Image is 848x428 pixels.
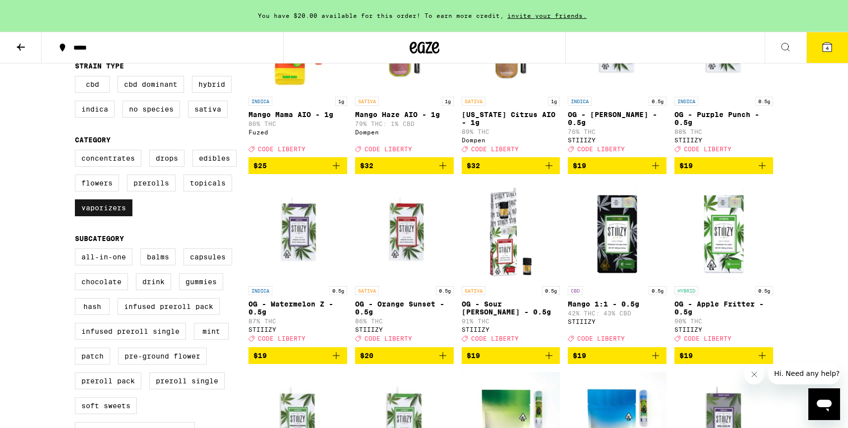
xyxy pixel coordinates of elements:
span: You have $20.00 available for this order! To earn more credit, [258,12,504,19]
button: Add to bag [355,347,454,364]
label: Indica [75,101,115,118]
p: OG - Apple Fritter - 0.5g [674,300,773,316]
span: $19 [679,352,693,360]
label: Mint [194,323,229,340]
p: 0.5g [542,286,560,295]
p: INDICA [248,286,272,295]
legend: Category [75,136,111,144]
label: All-In-One [75,248,132,265]
label: Edibles [192,150,237,167]
p: 86% THC [355,318,454,324]
p: OG - Purple Punch - 0.5g [674,111,773,126]
label: Pre-ground Flower [118,348,207,365]
label: Preroll Pack [75,372,141,389]
span: $19 [467,352,480,360]
span: $19 [679,162,693,170]
label: Capsules [183,248,232,265]
div: STIIIZY [674,137,773,143]
label: Drops [149,150,184,167]
button: Add to bag [248,157,347,174]
span: CODE LIBERTY [364,336,412,342]
label: Flowers [75,175,119,191]
p: 87% THC [248,318,347,324]
label: Drink [136,273,171,290]
p: 1g [442,97,454,106]
p: 0.5g [649,286,666,295]
span: CODE LIBERTY [684,146,731,152]
p: Mango Haze AIO - 1g [355,111,454,119]
label: Hybrid [192,76,232,93]
span: $19 [573,352,586,360]
a: Open page for OG - Orange Sunset - 0.5g from STIIIZY [355,182,454,347]
label: Sativa [188,101,228,118]
div: Dompen [355,129,454,135]
p: INDICA [568,97,592,106]
label: Soft Sweets [75,397,137,414]
label: Preroll Single [149,372,225,389]
label: CBD Dominant [118,76,184,93]
p: [US_STATE] Citrus AIO - 1g [462,111,560,126]
span: 4 [826,45,829,51]
button: Add to bag [462,157,560,174]
label: Concentrates [75,150,141,167]
a: Open page for OG - Watermelon Z - 0.5g from STIIIZY [248,182,347,347]
p: 0.5g [436,286,454,295]
p: SATIVA [462,286,485,295]
div: STIIIZY [568,137,666,143]
p: 91% THC [462,318,560,324]
iframe: Button to launch messaging window [808,388,840,420]
img: STIIIZY - OG - Watermelon Z - 0.5g [248,182,347,281]
span: $32 [467,162,480,170]
img: STIIIZY - OG - Orange Sunset - 0.5g [355,182,454,281]
p: 88% THC [674,128,773,135]
label: Topicals [183,175,232,191]
label: No Species [122,101,180,118]
p: 0.5g [755,286,773,295]
p: SATIVA [355,97,379,106]
p: Mango Mama AIO - 1g [248,111,347,119]
p: 0.5g [649,97,666,106]
iframe: Close message [744,365,764,384]
img: STIIIZY - OG - Apple Fritter - 0.5g [674,182,773,281]
legend: Subcategory [75,235,124,243]
img: STIIIZY - OG - Sour Tangie - 0.5g [462,182,560,281]
a: Open page for OG - Sour Tangie - 0.5g from STIIIZY [462,182,560,347]
span: CODE LIBERTY [471,146,519,152]
span: $25 [253,162,267,170]
p: 42% THC: 43% CBD [568,310,666,316]
p: Mango 1:1 - 0.5g [568,300,666,308]
span: CODE LIBERTY [577,146,625,152]
button: Add to bag [674,157,773,174]
span: invite your friends. [504,12,590,19]
p: 1g [335,97,347,106]
p: OG - Watermelon Z - 0.5g [248,300,347,316]
span: $19 [253,352,267,360]
p: 0.5g [329,286,347,295]
span: CODE LIBERTY [258,146,305,152]
div: Fuzed [248,129,347,135]
p: 90% THC [674,318,773,324]
div: Dompen [462,137,560,143]
p: SATIVA [355,286,379,295]
legend: Strain Type [75,62,124,70]
label: CBD [75,76,110,93]
span: $32 [360,162,373,170]
div: STIIIZY [248,326,347,333]
div: STIIIZY [462,326,560,333]
button: Add to bag [355,157,454,174]
span: CODE LIBERTY [684,336,731,342]
span: CODE LIBERTY [258,336,305,342]
p: 79% THC: 1% CBD [355,121,454,127]
p: 86% THC [248,121,347,127]
span: $20 [360,352,373,360]
label: Gummies [179,273,223,290]
span: CODE LIBERTY [577,336,625,342]
label: Infused Preroll Single [75,323,186,340]
p: OG - [PERSON_NAME] - 0.5g [568,111,666,126]
p: HYBRID [674,286,698,295]
div: STIIIZY [355,326,454,333]
p: SATIVA [462,97,485,106]
button: Add to bag [674,347,773,364]
label: Patch [75,348,110,365]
